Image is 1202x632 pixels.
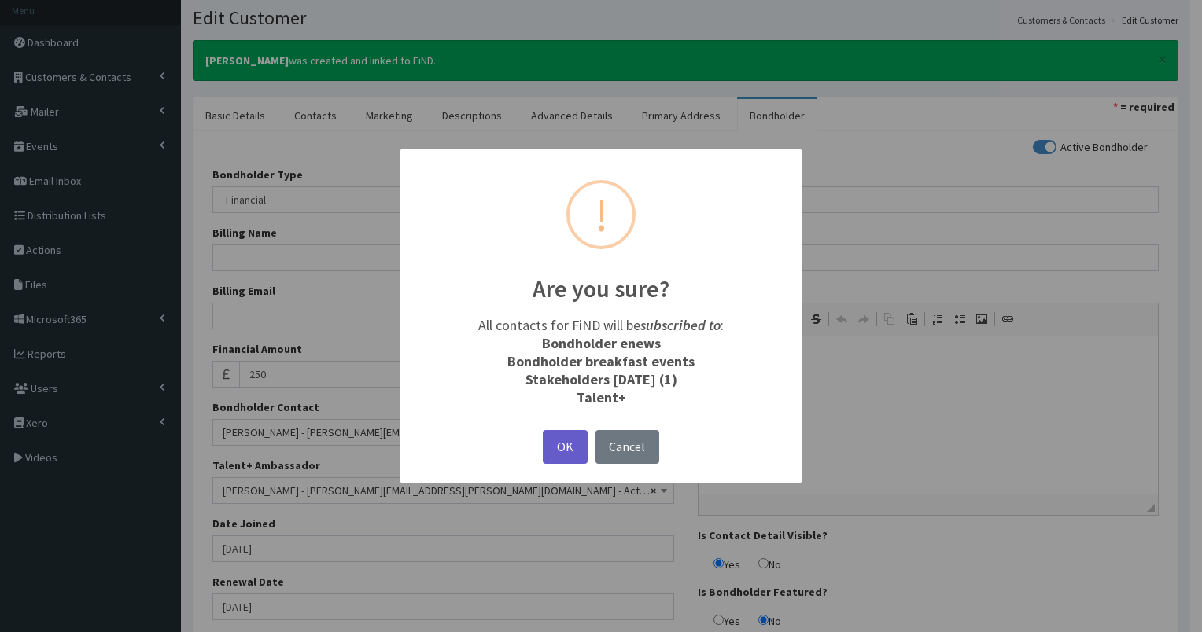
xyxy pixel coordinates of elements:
[542,334,661,352] b: Bondholder enews
[525,370,677,388] b: Stakeholders [DATE] (1)
[640,316,721,334] b: subscribed to
[400,257,802,302] h2: Are you sure?
[422,316,780,406] div: All contacts for FiND will be :
[577,388,626,406] b: Talent+
[507,352,695,370] b: Bondholder breakfast events
[543,430,587,464] button: OK
[595,430,659,464] button: Cancel
[595,183,608,246] div: !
